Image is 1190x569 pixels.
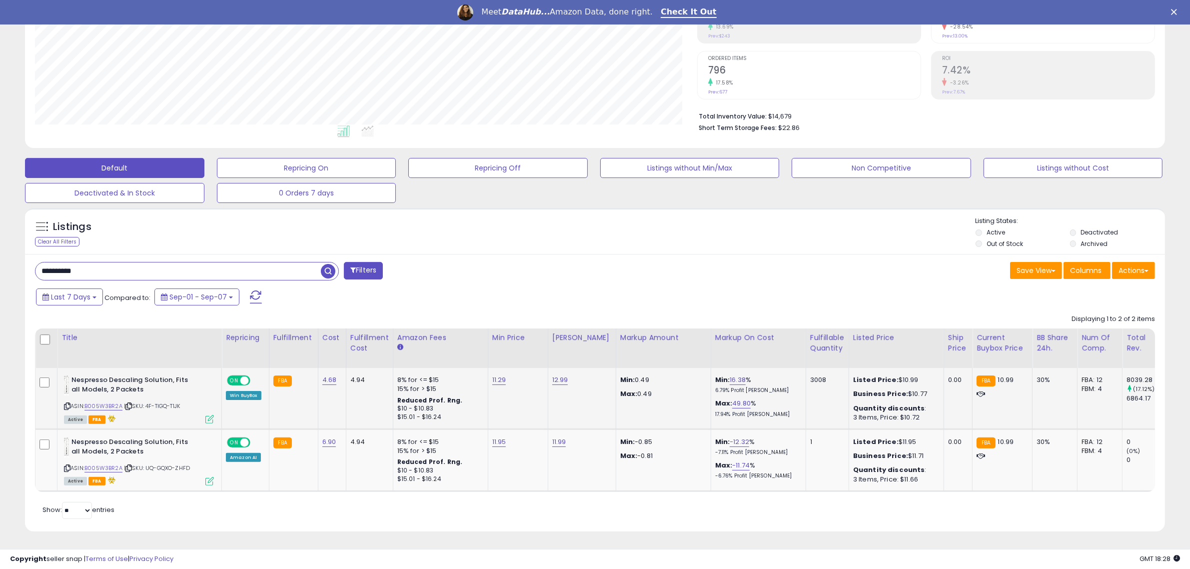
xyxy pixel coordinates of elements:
b: Quantity discounts [853,465,925,474]
div: Markup Amount [620,332,707,343]
button: 0 Orders 7 days [217,183,396,203]
a: Privacy Policy [129,554,173,563]
span: Show: entries [42,505,114,514]
div: Min Price [492,332,544,343]
div: Repricing [226,332,265,343]
strong: Min: [620,375,635,384]
div: 4.94 [350,375,385,384]
b: Listed Price: [853,437,899,446]
label: Archived [1081,239,1108,248]
a: -12.32 [730,437,749,447]
button: Deactivated & In Stock [25,183,204,203]
div: : [853,404,936,413]
span: FBA [88,477,105,485]
div: $10.99 [853,375,936,384]
a: 11.95 [492,437,506,447]
div: $11.71 [853,451,936,460]
a: Check It Out [661,7,717,18]
span: | SKU: 4F-TIGQ-T1JK [124,402,180,410]
div: $10 - $10.83 [397,466,480,475]
div: 8% for <= $15 [397,437,480,446]
div: % [715,437,798,456]
div: 8039.28 [1127,375,1167,384]
div: BB Share 24h. [1037,332,1073,353]
span: | SKU: UQ-GQXO-ZHFD [124,464,190,472]
img: Profile image for Georgie [457,4,473,20]
button: Filters [344,262,383,279]
b: Quantity discounts [853,403,925,413]
small: FBA [273,437,292,448]
button: Columns [1064,262,1111,279]
label: Deactivated [1081,228,1119,236]
button: Actions [1112,262,1155,279]
div: Meet Amazon Data, done right. [481,7,653,17]
a: B005W3BR2A [84,464,122,472]
div: Num of Comp. [1082,332,1118,353]
div: Listed Price [853,332,940,343]
div: % [715,375,798,394]
b: Min: [715,437,730,446]
div: 0 [1127,437,1167,446]
a: 11.29 [492,375,506,385]
div: FBM: 4 [1082,384,1115,393]
strong: Copyright [10,554,46,563]
span: FBA [88,415,105,424]
span: $22.86 [778,123,800,132]
span: 10.99 [998,437,1014,446]
div: FBA: 12 [1082,375,1115,384]
div: 0.00 [948,437,965,446]
div: Win BuyBox [226,391,261,400]
span: 10.99 [998,375,1014,384]
button: Default [25,158,204,178]
div: % [715,461,798,479]
h2: 796 [708,64,921,78]
div: 3 Items, Price: $11.66 [853,475,936,484]
button: Save View [1010,262,1062,279]
i: DataHub... [501,7,550,16]
div: [PERSON_NAME] [552,332,612,343]
p: -6.76% Profit [PERSON_NAME] [715,472,798,479]
div: % [715,399,798,417]
th: The percentage added to the cost of goods (COGS) that forms the calculator for Min & Max prices. [711,328,806,368]
strong: Min: [620,437,635,446]
a: 12.99 [552,375,568,385]
a: -11.74 [732,460,750,470]
div: Close [1171,9,1181,15]
div: FBA: 12 [1082,437,1115,446]
b: Short Term Storage Fees: [699,123,777,132]
b: Max: [715,460,733,470]
a: 4.68 [322,375,337,385]
a: 11.99 [552,437,566,447]
div: $15.01 - $16.24 [397,475,480,483]
b: Total Inventory Value: [699,112,767,120]
div: Fulfillment [273,332,314,343]
b: Max: [715,398,733,408]
button: Sep-01 - Sep-07 [154,288,239,305]
b: Business Price: [853,389,908,398]
div: $10.77 [853,389,936,398]
a: 6.90 [322,437,336,447]
p: Listing States: [976,216,1165,226]
span: ON [228,438,240,447]
button: Repricing Off [408,158,588,178]
div: Amazon Fees [397,332,484,343]
small: Prev: 677 [708,89,727,95]
div: Clear All Filters [35,237,79,246]
div: Amazon AI [226,453,261,462]
p: 0.49 [620,389,703,398]
h5: Listings [53,220,91,234]
small: (0%) [1127,447,1141,455]
span: Ordered Items [708,56,921,61]
button: Last 7 Days [36,288,103,305]
b: Nespresso Descaling Solution, Fits all Models, 2 Packets [71,437,193,458]
small: FBA [977,375,995,386]
b: Reduced Prof. Rng. [397,457,463,466]
li: $14,679 [699,109,1148,121]
a: B005W3BR2A [84,402,122,410]
span: OFF [249,438,265,447]
div: seller snap | | [10,554,173,564]
a: 16.38 [730,375,746,385]
small: Prev: 13.00% [942,33,968,39]
b: Nespresso Descaling Solution, Fits all Models, 2 Packets [71,375,193,396]
button: Listings without Cost [984,158,1163,178]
